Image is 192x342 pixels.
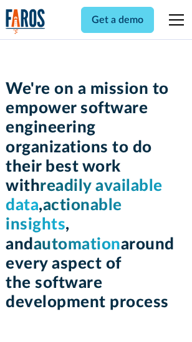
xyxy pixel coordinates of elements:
a: Get a demo [81,7,154,33]
a: home [6,9,46,34]
span: readily available data [6,178,163,213]
div: menu [161,5,186,35]
h1: We're on a mission to empower software engineering organizations to do their best work with , , a... [6,80,186,312]
img: Logo of the analytics and reporting company Faros. [6,9,46,34]
span: automation [34,236,121,252]
span: actionable insights [6,197,122,233]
